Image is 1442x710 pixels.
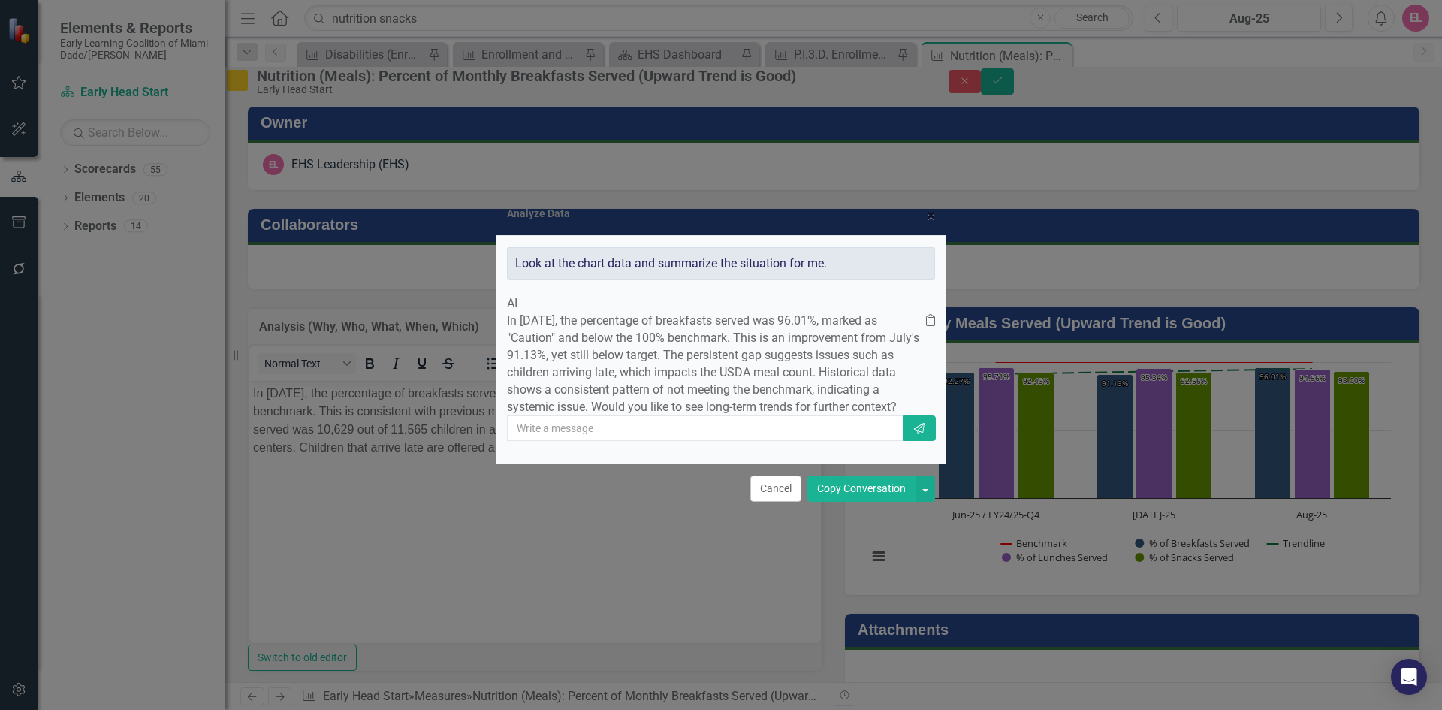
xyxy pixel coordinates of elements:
span: × [927,207,935,225]
button: Cancel [750,476,801,502]
p: In [DATE], the percentage of breakfasts served was 96.01%, marked as "Caution" and below the 100%... [507,313,926,415]
div: Look at the chart data and summarize the situation for me. [507,247,935,281]
p: In [DATE], the percentage of breakfasts served was 91.91%, marked as "Caution" and below the 100%... [4,4,568,76]
div: Analyze Data [507,208,570,219]
div: AI [507,295,935,313]
input: Write a message [507,415,904,441]
button: Copy Conversation [807,476,916,502]
div: Open Intercom Messenger [1391,659,1427,695]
